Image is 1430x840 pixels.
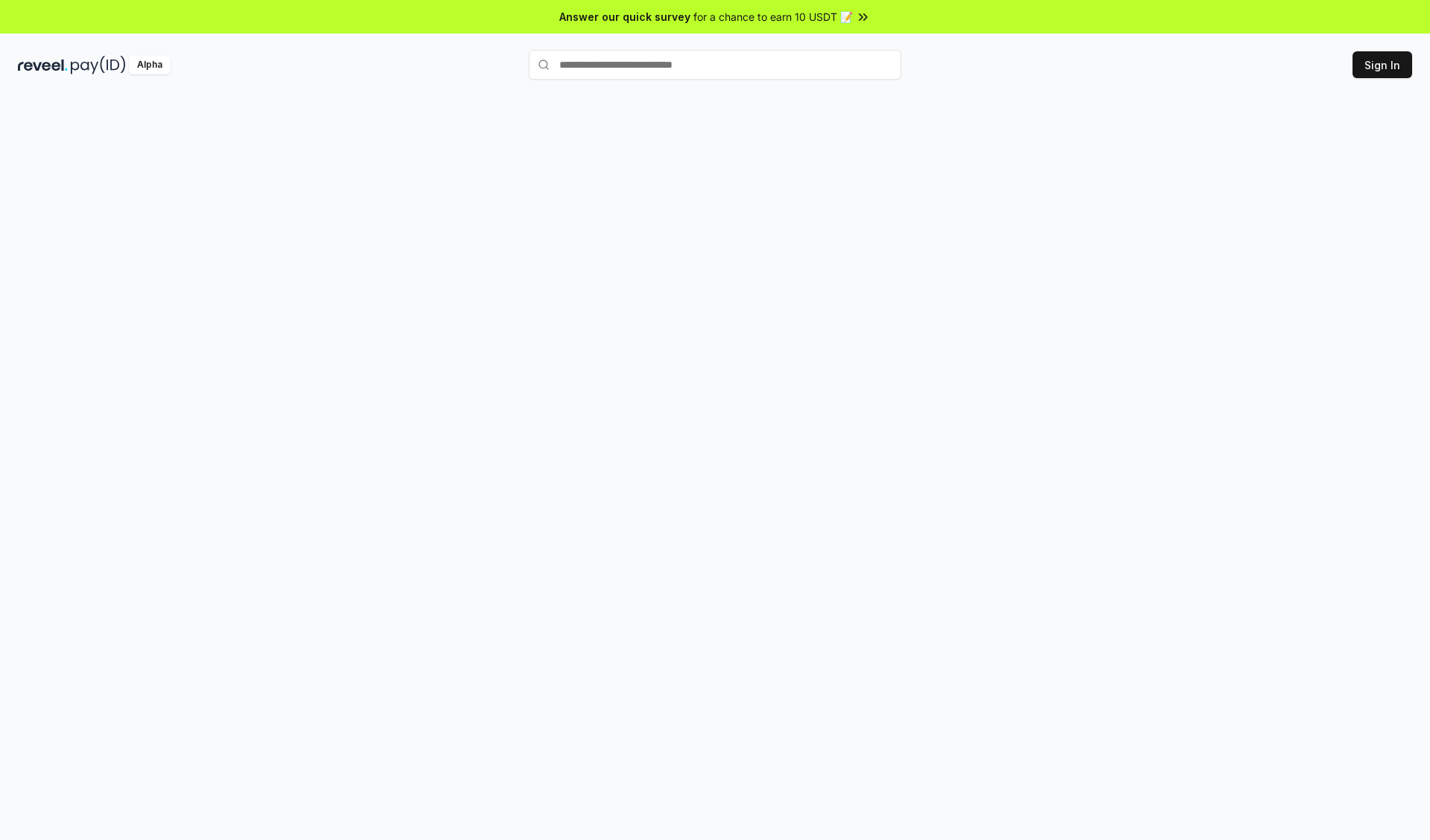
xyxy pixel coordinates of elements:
span: for a chance to earn 10 USDT 📝 [693,9,853,25]
button: Sign In [1353,51,1412,78]
img: reveel_dark [18,56,68,74]
img: pay_id [71,56,126,74]
div: Alpha [129,56,171,74]
span: Answer our quick survey [559,9,690,25]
